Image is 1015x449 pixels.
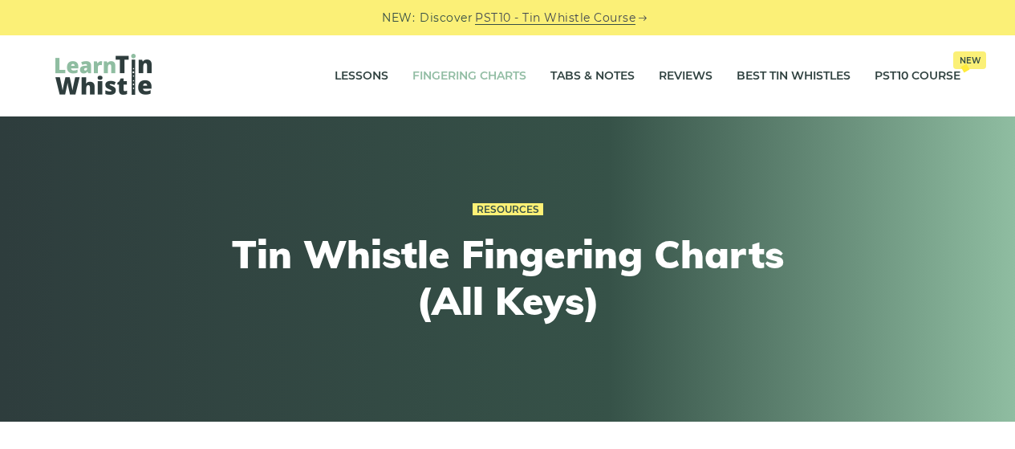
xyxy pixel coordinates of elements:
img: LearnTinWhistle.com [55,54,152,95]
a: Resources [473,203,543,216]
a: Best Tin Whistles [737,56,851,96]
h1: Tin Whistle Fingering Charts (All Keys) [213,231,803,324]
a: Tabs & Notes [550,56,635,96]
a: Reviews [659,56,713,96]
span: New [953,51,986,69]
a: Fingering Charts [412,56,526,96]
a: Lessons [335,56,388,96]
a: PST10 CourseNew [875,56,960,96]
